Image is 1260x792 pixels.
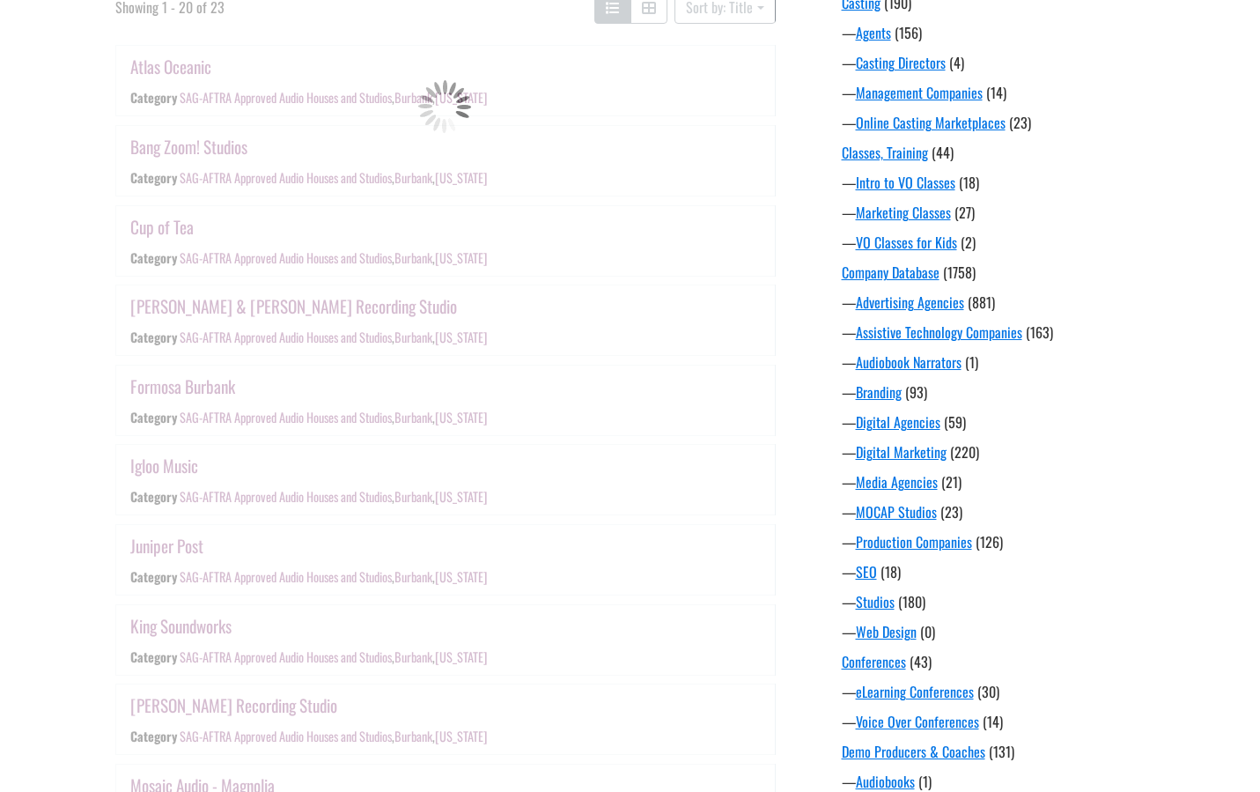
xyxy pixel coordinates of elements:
[856,711,979,732] a: Voice Over Conferences
[842,322,1159,343] div: —
[856,322,1022,343] a: Assistive Technology Companies
[961,232,976,253] span: (2)
[842,621,1159,642] div: —
[842,232,1159,253] div: —
[856,22,891,43] a: Agents
[856,112,1006,133] a: Online Casting Marketplaces
[842,711,1159,732] div: —
[989,741,1014,762] span: (131)
[1009,112,1031,133] span: (23)
[856,531,972,552] a: Production Companies
[856,681,974,702] a: eLearning Conferences
[944,411,966,433] span: (59)
[842,202,1159,223] div: —
[856,591,895,612] a: Studios
[842,681,1159,702] div: —
[976,531,1003,552] span: (126)
[856,292,964,313] a: Advertising Agencies
[842,741,985,762] a: Demo Producers & Coaches
[856,381,902,403] a: Branding
[842,561,1159,582] div: —
[943,262,976,283] span: (1758)
[856,202,951,223] a: Marketing Classes
[842,142,928,163] a: Classes, Training
[920,621,935,642] span: (0)
[842,22,1159,43] div: —
[842,262,939,283] a: Company Database
[977,681,999,702] span: (30)
[856,352,962,373] a: Audiobook Narrators
[983,711,1003,732] span: (14)
[842,381,1159,403] div: —
[856,411,940,433] a: Digital Agencies
[881,561,901,582] span: (18)
[842,531,1159,552] div: —
[856,232,957,253] a: VO Classes for Kids
[898,591,925,612] span: (180)
[932,142,954,163] span: (44)
[842,441,1159,463] div: —
[941,471,962,492] span: (21)
[918,771,932,792] span: (1)
[856,471,938,492] a: Media Agencies
[968,292,995,313] span: (881)
[959,172,979,193] span: (18)
[842,501,1159,522] div: —
[940,501,962,522] span: (23)
[842,112,1159,133] div: —
[842,172,1159,193] div: —
[856,172,955,193] a: Intro to VO Classes
[856,501,937,522] a: MOCAP Studios
[842,352,1159,373] div: —
[954,202,975,223] span: (27)
[842,82,1159,103] div: —
[856,441,947,463] a: Digital Marketing
[856,561,877,582] a: SEO
[842,471,1159,492] div: —
[842,52,1159,73] div: —
[1026,322,1053,343] span: (163)
[842,651,906,672] a: Conferences
[950,441,979,463] span: (220)
[965,352,978,373] span: (1)
[842,411,1159,433] div: —
[856,771,915,792] a: Audiobooks
[856,621,917,642] a: Web Design
[842,591,1159,612] div: —
[949,52,964,73] span: (4)
[986,82,1006,103] span: (14)
[856,52,946,73] a: Casting Directors
[910,651,932,672] span: (43)
[856,82,983,103] a: Management Companies
[842,292,1159,313] div: —
[905,381,927,403] span: (93)
[895,22,922,43] span: (156)
[842,771,1159,792] div: —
